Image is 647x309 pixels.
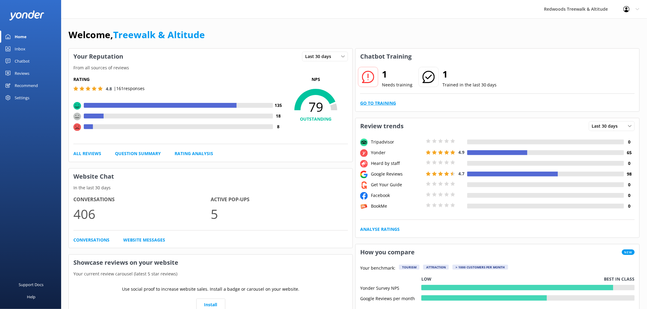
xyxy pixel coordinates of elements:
[113,28,205,41] a: Treewalk & Altitude
[15,43,25,55] div: Inbox
[284,76,348,83] p: NPS
[27,291,35,303] div: Help
[360,226,400,233] a: Analyse Ratings
[458,171,464,176] span: 4.7
[458,149,464,155] span: 4.9
[284,99,348,115] span: 79
[305,53,335,60] span: Last 30 days
[69,64,353,71] p: From all sources of reviews
[369,139,424,145] div: Tripadvisor
[15,31,27,43] div: Home
[15,67,29,79] div: Reviews
[273,113,284,119] h4: 18
[369,149,424,156] div: Yonder
[356,118,408,134] h3: Review trends
[69,49,128,64] h3: Your Reputation
[624,139,635,145] h4: 0
[442,67,497,82] h2: 1
[421,276,431,282] p: Low
[122,286,299,293] p: Use social proof to increase website sales. Install a badge or carousel on your website.
[604,276,635,282] p: Best in class
[106,86,112,92] span: 4.8
[175,150,213,157] a: Rating Analysis
[73,204,211,224] p: 406
[360,285,421,290] div: Yonder Survey NPS
[369,160,424,167] div: Heard by staff
[73,196,211,204] h4: Conversations
[356,244,419,260] h3: How you compare
[453,265,508,270] div: > 1000 customers per month
[624,203,635,209] h4: 0
[360,295,421,301] div: Google Reviews per month
[73,76,284,83] h5: Rating
[356,49,416,64] h3: Chatbot Training
[360,100,396,107] a: Go to Training
[360,265,395,272] p: Your benchmark:
[73,150,101,157] a: All Reviews
[369,203,424,209] div: BookMe
[624,181,635,188] h4: 0
[624,171,635,177] h4: 98
[69,271,353,277] p: Your current review carousel (latest 5 star reviews)
[399,265,420,270] div: Tourism
[69,255,353,271] h3: Showcase reviews on your website
[15,55,30,67] div: Chatbot
[114,85,145,92] p: | 161 responses
[69,169,353,184] h3: Website Chat
[442,82,497,88] p: Trained in the last 30 days
[69,184,353,191] p: In the last 30 days
[211,196,348,204] h4: Active Pop-ups
[624,192,635,199] h4: 0
[211,204,348,224] p: 5
[9,10,44,20] img: yonder-white-logo.png
[624,160,635,167] h4: 0
[624,149,635,156] h4: 65
[382,67,412,82] h2: 1
[622,249,635,255] span: New
[15,79,38,92] div: Recommend
[284,116,348,122] h4: OUTSTANDING
[19,278,44,291] div: Support Docs
[592,123,622,129] span: Last 30 days
[369,171,424,177] div: Google Reviews
[123,237,165,243] a: Website Messages
[68,27,205,42] h1: Welcome,
[369,192,424,199] div: Facebook
[273,123,284,130] h4: 8
[369,181,424,188] div: Get Your Guide
[423,265,449,270] div: Attraction
[73,237,109,243] a: Conversations
[382,82,412,88] p: Needs training
[115,150,161,157] a: Question Summary
[15,92,29,104] div: Settings
[273,102,284,109] h4: 135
